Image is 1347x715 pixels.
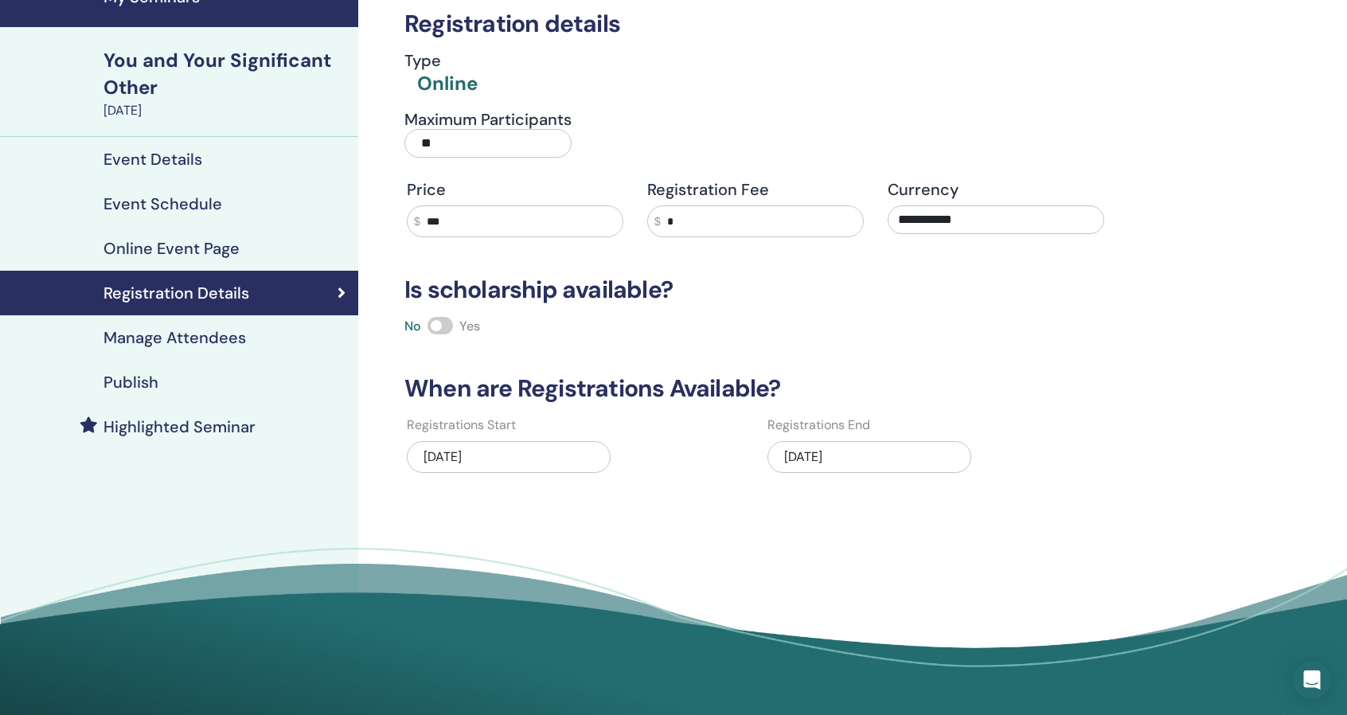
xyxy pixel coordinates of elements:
div: Online [417,70,478,97]
span: No [404,318,421,334]
h4: Event Schedule [103,194,222,213]
span: $ [414,213,420,230]
div: [DATE] [103,101,349,120]
div: You and Your Significant Other [103,47,349,101]
label: Registrations Start [407,416,516,435]
h4: Type [404,51,478,70]
h3: Registration details [395,10,1116,38]
span: Yes [459,318,480,334]
h4: Currency [888,180,1104,199]
h4: Maximum Participants [404,110,572,129]
span: $ [654,213,661,230]
h4: Event Details [103,150,202,169]
div: [DATE] [407,441,611,473]
div: Open Intercom Messenger [1293,661,1331,699]
h3: When are Registrations Available? [395,374,1116,403]
a: You and Your Significant Other[DATE] [94,47,358,120]
div: [DATE] [767,441,971,473]
h3: Is scholarship available? [395,275,1116,304]
h4: Registration Details [103,283,249,303]
input: Maximum Participants [404,129,572,158]
label: Registrations End [767,416,870,435]
h4: Manage Attendees [103,328,246,347]
h4: Price [407,180,623,199]
h4: Online Event Page [103,239,240,258]
h4: Publish [103,373,158,392]
h4: Highlighted Seminar [103,417,256,436]
h4: Registration Fee [647,180,864,199]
